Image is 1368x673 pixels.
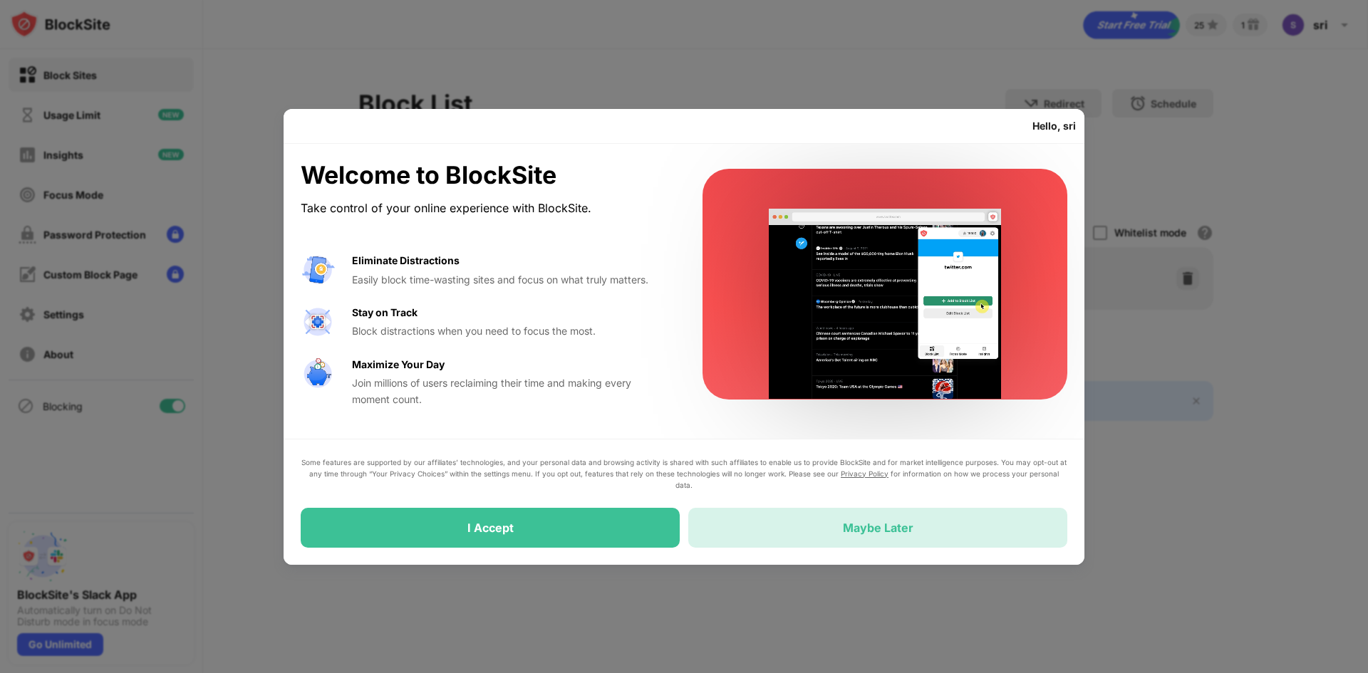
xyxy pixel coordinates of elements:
div: Maximize Your Day [352,357,445,372]
a: Privacy Policy [841,469,888,478]
div: Take control of your online experience with BlockSite. [301,198,668,219]
div: Maybe Later [843,521,913,535]
img: value-avoid-distractions.svg [301,253,335,287]
div: Welcome to BlockSite [301,161,668,190]
div: Easily block time-wasting sites and focus on what truly matters. [352,272,668,288]
div: Some features are supported by our affiliates’ technologies, and your personal data and browsing ... [301,457,1067,491]
div: Stay on Track [352,305,418,320]
img: value-focus.svg [301,305,335,339]
div: Eliminate Distractions [352,253,460,268]
div: I Accept [467,521,514,535]
div: Block distractions when you need to focus the most. [352,323,668,339]
img: value-safe-time.svg [301,357,335,391]
div: Join millions of users reclaiming their time and making every moment count. [352,375,668,407]
div: Hello, sri [1032,120,1076,132]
